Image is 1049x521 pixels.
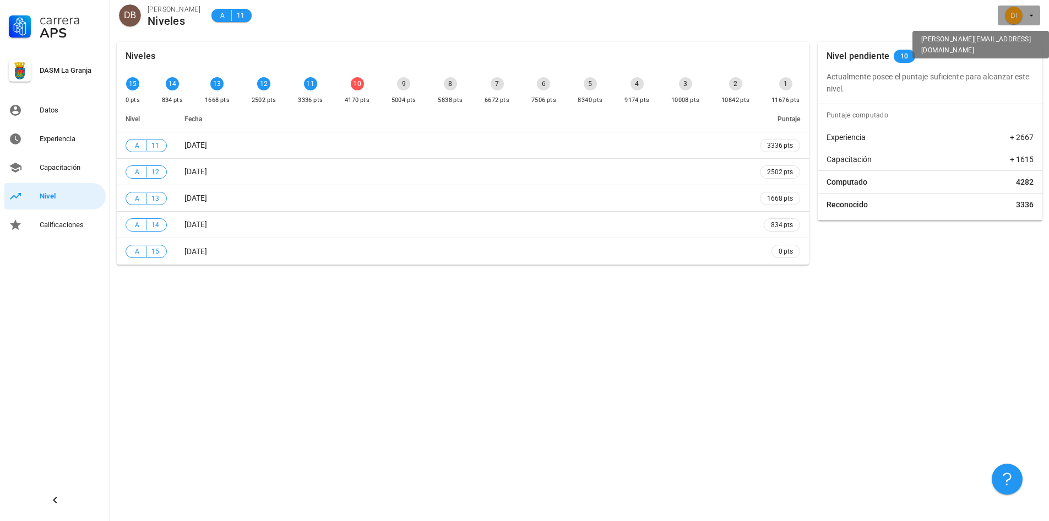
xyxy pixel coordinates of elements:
span: A [133,140,142,151]
span: 3336 [1016,199,1034,210]
span: [DATE] [184,194,207,202]
div: 10008 pts [671,95,700,106]
span: 4282 [1016,176,1034,187]
div: Niveles [126,42,155,71]
div: Carrera [40,13,101,26]
div: 1 [779,77,792,90]
th: Fecha [176,106,751,132]
div: 7506 pts [531,95,556,106]
div: avatar [1005,7,1023,24]
div: Capacitación [40,163,101,172]
span: A [133,193,142,204]
div: 7 [491,77,504,90]
a: Calificaciones [4,212,106,238]
span: [DATE] [184,220,207,229]
span: [DATE] [184,247,207,256]
th: Nivel [117,106,176,132]
span: 10 [900,50,909,63]
div: [PERSON_NAME] [148,4,200,15]
p: Actualmente posee el puntaje suficiente para alcanzar este nivel. [827,71,1034,95]
div: DASM La Granja [40,66,101,75]
div: 9174 pts [624,95,649,106]
div: 5838 pts [438,95,463,106]
div: Puntaje computado [822,104,1042,126]
div: Experiencia [40,135,101,143]
span: Fecha [184,115,202,123]
div: 834 pts [162,95,183,106]
div: Niveles [148,15,200,27]
span: 13 [151,193,160,204]
span: Nivel [126,115,140,123]
span: A [133,166,142,178]
div: 5004 pts [392,95,416,106]
span: 11 [151,140,160,151]
a: Capacitación [4,154,106,181]
div: APS [40,26,101,40]
span: 15 [151,246,160,257]
span: A [218,10,227,21]
div: 2502 pts [252,95,276,106]
div: 1668 pts [205,95,230,106]
div: 11 [304,77,317,90]
div: 10 [351,77,364,90]
span: [DATE] [184,141,207,149]
span: Puntaje [778,115,800,123]
div: 6 [537,77,550,90]
span: 1668 pts [767,193,793,204]
div: avatar [119,4,141,26]
div: 9 [397,77,410,90]
div: Calificaciones [40,221,101,229]
div: 4170 pts [345,95,369,106]
div: 11676 pts [771,95,800,106]
span: + 1615 [1010,154,1034,165]
div: 5 [584,77,597,90]
div: 14 [166,77,179,90]
a: Nivel [4,183,106,210]
a: Experiencia [4,126,106,152]
div: 3336 pts [298,95,323,106]
div: Datos [40,106,101,115]
div: 3 [679,77,692,90]
span: Capacitación [827,154,872,165]
span: Reconocido [827,199,868,210]
div: 8 [444,77,457,90]
div: 2 [729,77,742,90]
span: A [133,219,142,230]
span: 12 [151,166,160,178]
span: [DATE] [184,167,207,176]
div: 15 [126,77,139,90]
span: + 2667 [1010,132,1034,143]
span: 14 [151,219,160,230]
div: Nivel pendiente [827,42,889,71]
div: 12 [257,77,270,90]
span: 11 [236,10,245,21]
div: 0 pts [126,95,140,106]
div: 6672 pts [485,95,509,106]
span: A [133,246,142,257]
span: 834 pts [771,219,793,230]
div: Nivel [40,192,101,201]
div: 13 [210,77,224,90]
div: 10842 pts [721,95,750,106]
span: 0 pts [779,246,793,257]
th: Puntaje [751,106,809,132]
span: 2502 pts [767,166,793,178]
div: 8340 pts [578,95,602,106]
a: Datos [4,97,106,123]
span: Experiencia [827,132,866,143]
span: Computado [827,176,867,187]
div: 4 [631,77,644,90]
span: 3336 pts [767,140,793,151]
span: DB [124,4,136,26]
